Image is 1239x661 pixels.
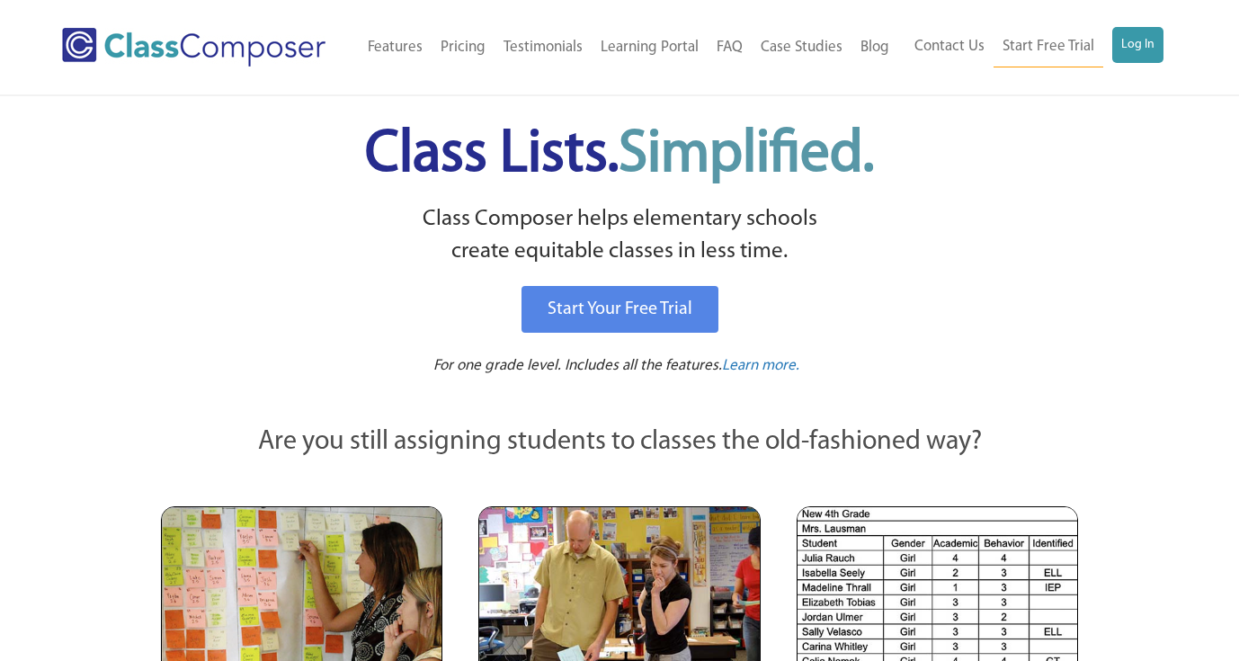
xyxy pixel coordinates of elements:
a: FAQ [708,28,752,67]
img: Class Composer [62,28,325,67]
span: Class Lists. [365,126,874,184]
a: Pricing [432,28,495,67]
span: Learn more. [722,358,799,373]
a: Case Studies [752,28,851,67]
a: Start Your Free Trial [521,286,718,333]
nav: Header Menu [354,28,898,67]
a: Blog [851,28,898,67]
p: Class Composer helps elementary schools create equitable classes in less time. [158,203,1081,269]
span: Simplified. [619,126,874,184]
a: Contact Us [905,27,994,67]
a: Features [359,28,432,67]
a: Learn more. [722,355,799,378]
a: Testimonials [495,28,592,67]
p: Are you still assigning students to classes the old-fashioned way? [161,423,1078,462]
a: Learning Portal [592,28,708,67]
a: Log In [1112,27,1163,63]
nav: Header Menu [898,27,1163,67]
span: Start Your Free Trial [548,300,692,318]
span: For one grade level. Includes all the features. [433,358,722,373]
a: Start Free Trial [994,27,1103,67]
